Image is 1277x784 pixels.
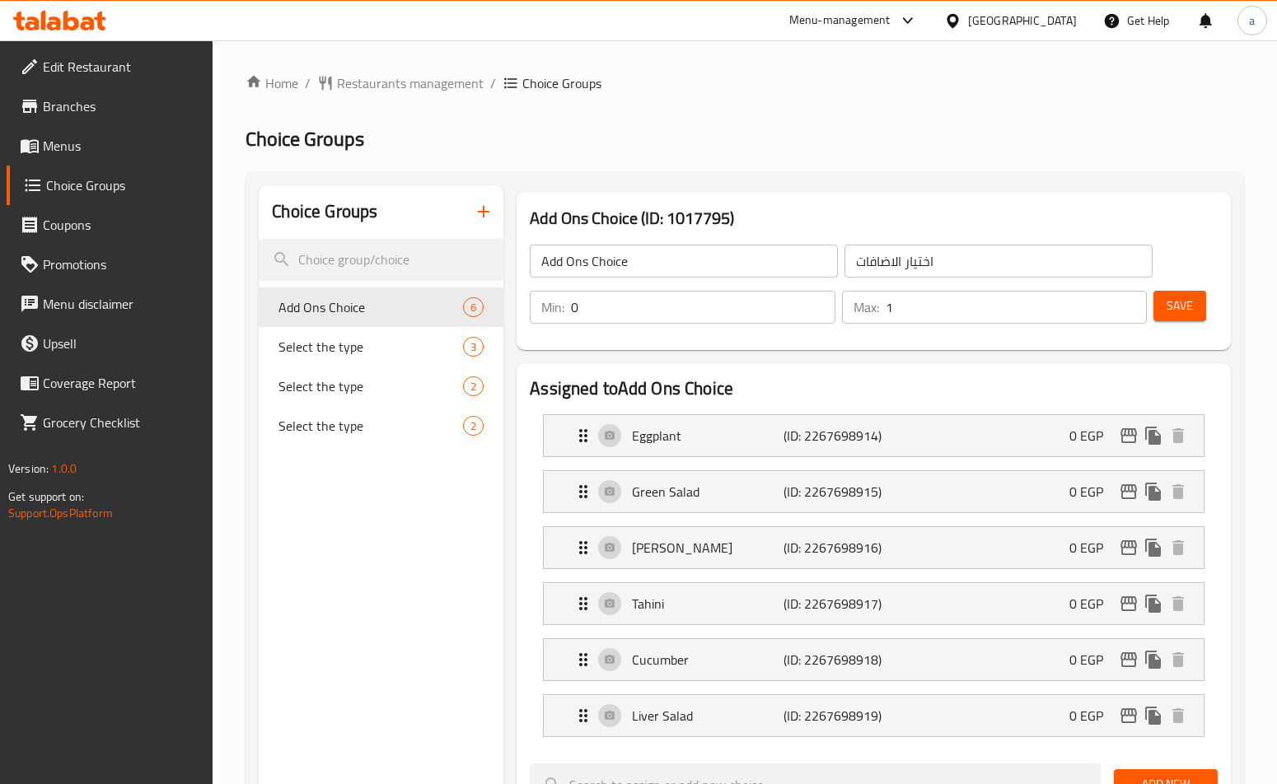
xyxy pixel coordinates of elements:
[522,73,601,93] span: Choice Groups
[8,502,113,524] a: Support.OpsPlatform
[530,464,1218,520] li: Expand
[632,426,784,446] p: Eggplant
[43,215,200,235] span: Coupons
[43,136,200,156] span: Menus
[7,166,213,205] a: Choice Groups
[1167,296,1193,316] span: Save
[784,426,885,446] p: (ID: 2267698914)
[1069,482,1116,502] p: 0 EGP
[1141,423,1166,448] button: duplicate
[7,245,213,284] a: Promotions
[259,327,503,366] div: Select the type3
[43,413,200,432] span: Grocery Checklist
[278,376,463,396] span: Select the type
[632,706,784,726] p: Liver Salad
[259,239,503,281] input: search
[490,73,496,93] li: /
[317,73,484,93] a: Restaurants management
[1069,426,1116,446] p: 0 EGP
[464,339,483,355] span: 3
[7,324,213,363] a: Upsell
[1116,703,1141,728] button: edit
[789,11,891,30] div: Menu-management
[544,471,1204,512] div: Expand
[7,47,213,86] a: Edit Restaurant
[246,73,1244,93] nav: breadcrumb
[464,418,483,434] span: 2
[784,482,885,502] p: (ID: 2267698915)
[1166,423,1190,448] button: delete
[544,583,1204,624] div: Expand
[1166,479,1190,504] button: delete
[43,57,200,77] span: Edit Restaurant
[278,337,463,357] span: Select the type
[43,254,200,274] span: Promotions
[7,126,213,166] a: Menus
[544,415,1204,456] div: Expand
[1153,291,1206,321] button: Save
[530,520,1218,576] li: Expand
[1116,647,1141,672] button: edit
[632,594,784,614] p: Tahini
[1116,423,1141,448] button: edit
[530,688,1218,744] li: Expand
[305,73,311,93] li: /
[632,482,784,502] p: Green Salad
[1141,479,1166,504] button: duplicate
[968,12,1077,30] div: [GEOGRAPHIC_DATA]
[632,650,784,670] p: Cucumber
[1166,647,1190,672] button: delete
[1166,703,1190,728] button: delete
[259,366,503,406] div: Select the type2
[1141,535,1166,560] button: duplicate
[464,300,483,315] span: 6
[246,73,298,93] a: Home
[463,416,484,436] div: Choices
[8,486,84,507] span: Get support on:
[1166,535,1190,560] button: delete
[632,538,784,558] p: [PERSON_NAME]
[544,527,1204,568] div: Expand
[1069,706,1116,726] p: 0 EGP
[7,363,213,403] a: Coverage Report
[43,334,200,353] span: Upsell
[1141,591,1166,616] button: duplicate
[7,86,213,126] a: Branches
[7,403,213,442] a: Grocery Checklist
[463,297,484,317] div: Choices
[43,373,200,393] span: Coverage Report
[1116,535,1141,560] button: edit
[43,96,200,116] span: Branches
[51,458,77,479] span: 1.0.0
[530,632,1218,688] li: Expand
[259,406,503,446] div: Select the type2
[784,706,885,726] p: (ID: 2267698919)
[1166,591,1190,616] button: delete
[272,199,377,224] h2: Choice Groups
[544,695,1204,736] div: Expand
[1116,591,1141,616] button: edit
[7,284,213,324] a: Menu disclaimer
[43,294,200,314] span: Menu disclaimer
[1141,703,1166,728] button: duplicate
[541,297,564,317] p: Min:
[7,205,213,245] a: Coupons
[463,337,484,357] div: Choices
[8,458,49,479] span: Version:
[278,297,463,317] span: Add Ons Choice
[530,376,1218,401] h2: Assigned to Add Ons Choice
[1069,650,1116,670] p: 0 EGP
[544,639,1204,680] div: Expand
[530,576,1218,632] li: Expand
[246,120,364,157] span: Choice Groups
[1116,479,1141,504] button: edit
[1141,647,1166,672] button: duplicate
[1249,12,1255,30] span: a
[463,376,484,396] div: Choices
[784,650,885,670] p: (ID: 2267698918)
[259,287,503,327] div: Add Ons Choice6
[854,297,879,317] p: Max:
[530,205,1218,231] h3: Add Ons Choice (ID: 1017795)
[46,175,200,195] span: Choice Groups
[278,416,463,436] span: Select the type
